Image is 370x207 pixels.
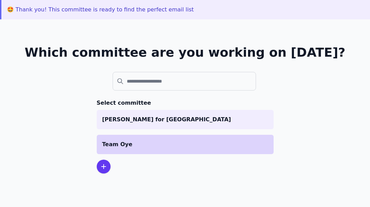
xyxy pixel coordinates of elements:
[97,110,274,129] a: [PERSON_NAME] for [GEOGRAPHIC_DATA]
[25,46,345,59] h1: Which committee are you working on [DATE]?
[97,135,274,154] a: Team Oye
[102,115,268,124] p: [PERSON_NAME] for [GEOGRAPHIC_DATA]
[102,140,268,149] p: Team Oye
[7,6,364,14] p: 🤩 Thank you! This committee is ready to find the perfect email list
[97,99,274,107] h3: Select committee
